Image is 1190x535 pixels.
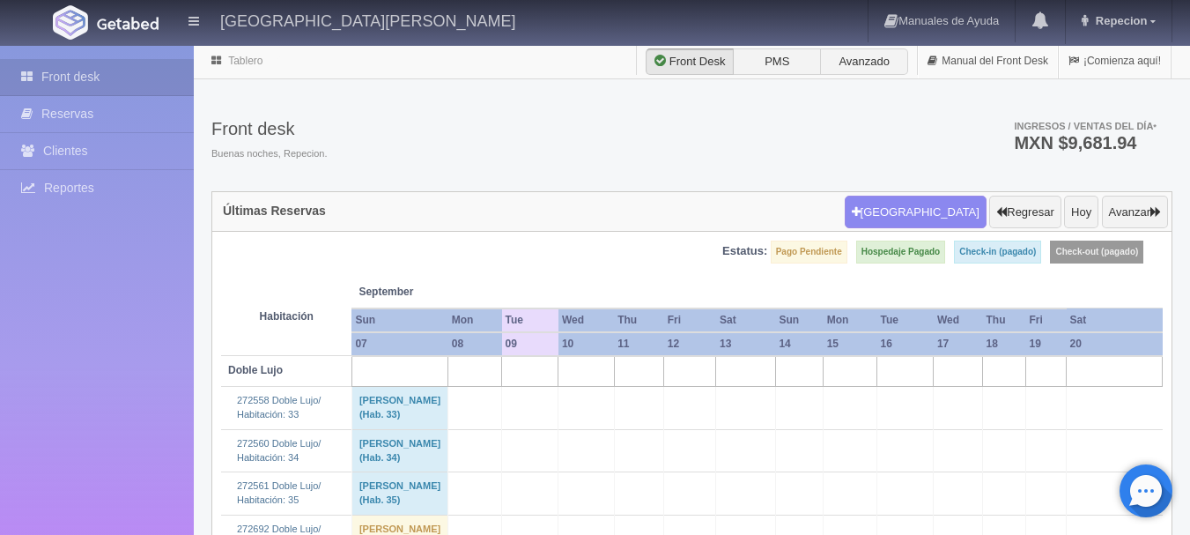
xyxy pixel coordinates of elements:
th: Fri [1026,308,1067,332]
th: 09 [502,332,558,356]
th: 15 [824,332,877,356]
th: Sat [1067,308,1163,332]
th: Tue [877,308,934,332]
button: Hoy [1064,196,1098,229]
a: 272560 Doble Lujo/Habitación: 34 [237,438,321,463]
th: 12 [664,332,716,356]
th: 17 [934,332,983,356]
th: Mon [824,308,877,332]
span: Buenas noches, Repecion. [211,147,327,161]
a: 272561 Doble Lujo/Habitación: 35 [237,480,321,505]
th: 08 [448,332,502,356]
a: Manual del Front Desk [918,44,1058,78]
h4: Últimas Reservas [223,204,326,218]
label: Estatus: [722,243,767,260]
th: 07 [351,332,447,356]
a: ¡Comienza aquí! [1059,44,1171,78]
label: Check-out (pagado) [1050,241,1143,264]
a: 272558 Doble Lujo/Habitación: 33 [237,395,321,420]
button: [GEOGRAPHIC_DATA] [845,196,987,229]
th: Sun [351,308,447,332]
h3: MXN $9,681.94 [1014,134,1157,152]
span: Repecion [1091,14,1148,27]
th: 13 [716,332,775,356]
button: Avanzar [1102,196,1168,229]
a: Tablero [228,55,262,67]
th: 20 [1067,332,1163,356]
b: Doble Lujo [228,364,283,376]
th: 19 [1026,332,1067,356]
th: Mon [448,308,502,332]
th: Wed [558,308,614,332]
th: 10 [558,332,614,356]
th: Thu [614,308,664,332]
label: Front Desk [646,48,734,75]
th: Sat [716,308,775,332]
td: [PERSON_NAME] (Hab. 35) [351,472,447,515]
td: [PERSON_NAME] (Hab. 33) [351,387,447,429]
label: Pago Pendiente [771,241,847,264]
img: Getabed [97,17,159,30]
strong: Habitación [260,310,314,323]
th: Tue [502,308,558,332]
th: 14 [775,332,823,356]
label: PMS [733,48,821,75]
th: 18 [983,332,1026,356]
label: Avanzado [820,48,908,75]
th: Thu [983,308,1026,332]
th: Wed [934,308,983,332]
th: Sun [775,308,823,332]
span: September [358,285,494,300]
h3: Front desk [211,119,327,138]
label: Hospedaje Pagado [856,241,945,264]
img: Getabed [53,5,88,40]
button: Regresar [989,196,1061,229]
td: [PERSON_NAME] (Hab. 34) [351,429,447,472]
th: 16 [877,332,934,356]
th: Fri [664,308,716,332]
label: Check-in (pagado) [954,241,1041,264]
span: Ingresos / Ventas del día [1014,121,1157,131]
h4: [GEOGRAPHIC_DATA][PERSON_NAME] [220,9,515,31]
th: 11 [614,332,664,356]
